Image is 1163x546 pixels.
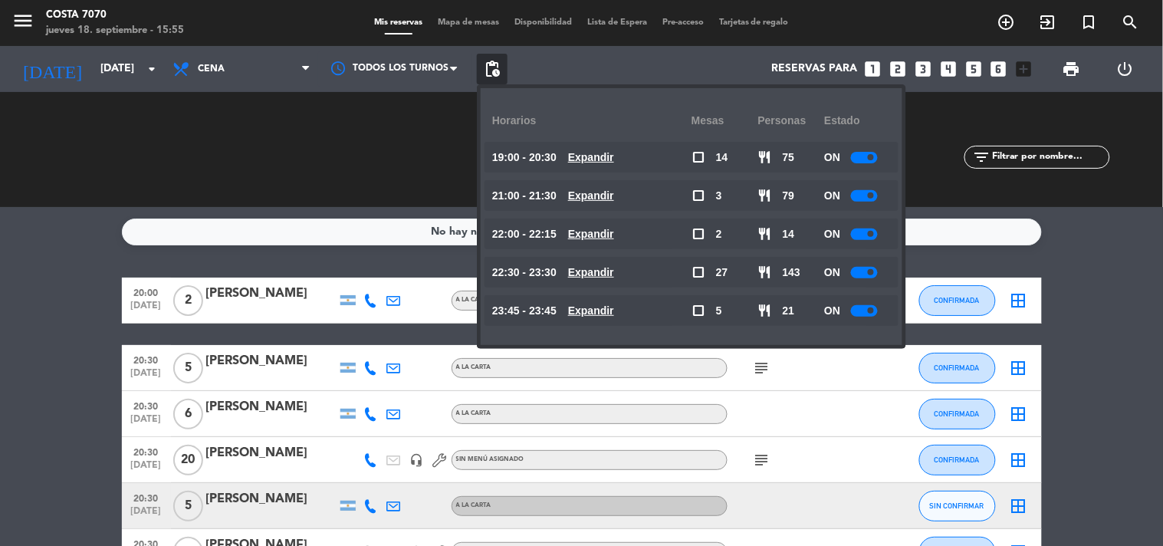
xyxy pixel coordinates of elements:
span: CONFIRMADA [935,456,980,464]
span: 20:00 [127,283,166,301]
span: 21:00 - 21:30 [492,187,557,205]
i: looks_3 [913,59,933,79]
i: arrow_drop_down [143,60,161,78]
span: 20:30 [127,350,166,368]
i: turned_in_not [1080,13,1099,31]
span: 20:30 [127,442,166,460]
u: Expandir [568,189,614,202]
span: 3 [716,187,722,205]
span: Tarjetas de regalo [711,18,797,27]
u: Expandir [568,266,614,278]
span: check_box_outline_blank [692,150,705,164]
span: 14 [716,149,728,166]
span: restaurant [758,189,772,202]
span: Lista de Espera [580,18,655,27]
i: border_all [1010,405,1028,423]
i: border_all [1010,451,1028,469]
span: A LA CARTA [456,410,491,416]
i: add_box [1014,59,1034,79]
span: [DATE] [127,506,166,524]
span: 143 [783,264,800,281]
span: 5 [173,491,203,521]
span: ON [824,264,840,281]
div: [PERSON_NAME] [206,397,337,417]
span: 14 [783,225,795,243]
i: border_all [1010,291,1028,310]
div: LOG OUT [1099,46,1152,92]
span: ON [824,302,840,320]
i: filter_list [972,148,991,166]
span: [DATE] [127,368,166,386]
u: Expandir [568,304,614,317]
div: [PERSON_NAME] [206,489,337,509]
span: CONFIRMADA [935,363,980,372]
i: exit_to_app [1039,13,1057,31]
span: restaurant [758,304,772,317]
span: check_box_outline_blank [692,227,705,241]
span: CONFIRMADA [935,296,980,304]
i: looks_5 [964,59,984,79]
span: 2 [173,285,203,316]
span: 79 [783,187,795,205]
i: looks_two [888,59,908,79]
div: Mesas [692,100,758,142]
span: check_box_outline_blank [692,189,705,202]
i: power_settings_new [1115,60,1134,78]
span: 21 [783,302,795,320]
span: A LA CARTA [456,297,491,303]
div: [PERSON_NAME] [206,443,337,463]
i: looks_6 [989,59,1009,79]
span: A LA CARTA [456,364,491,370]
span: 5 [173,353,203,383]
i: add_circle_outline [997,13,1016,31]
i: menu [11,9,34,32]
span: 75 [783,149,795,166]
button: menu [11,9,34,38]
button: CONFIRMADA [919,399,996,429]
div: Horarios [492,100,692,142]
span: 19:00 - 20:30 [492,149,557,166]
span: [DATE] [127,301,166,318]
span: 20 [173,445,203,475]
i: border_all [1010,497,1028,515]
span: Mis reservas [366,18,430,27]
i: subject [753,359,771,377]
button: CONFIRMADA [919,445,996,475]
span: SIN CONFIRMAR [930,502,984,510]
span: Sin menú asignado [456,456,524,462]
i: looks_one [862,59,882,79]
div: Estado [824,100,891,142]
span: 22:30 - 23:30 [492,264,557,281]
i: border_all [1010,359,1028,377]
div: personas [758,100,825,142]
span: ON [824,187,840,205]
i: looks_4 [938,59,958,79]
span: check_box_outline_blank [692,265,705,279]
span: 2 [716,225,722,243]
input: Filtrar por nombre... [991,149,1109,166]
span: CONFIRMADA [935,409,980,418]
button: SIN CONFIRMAR [919,491,996,521]
span: Cena [198,64,225,74]
u: Expandir [568,151,614,163]
i: subject [753,451,771,469]
span: 5 [716,302,722,320]
i: search [1122,13,1140,31]
div: No hay notas para este servicio. Haz clic para agregar una [431,223,732,241]
div: [PERSON_NAME] [206,284,337,304]
span: Reservas para [771,63,857,75]
button: CONFIRMADA [919,285,996,316]
span: restaurant [758,265,772,279]
div: Costa 7070 [46,8,184,23]
button: CONFIRMADA [919,353,996,383]
span: 22:00 - 22:15 [492,225,557,243]
span: Mapa de mesas [430,18,507,27]
span: ON [824,225,840,243]
span: 23:45 - 23:45 [492,302,557,320]
i: [DATE] [11,52,93,86]
div: jueves 18. septiembre - 15:55 [46,23,184,38]
span: restaurant [758,227,772,241]
span: Pre-acceso [655,18,711,27]
span: ON [824,149,840,166]
span: 20:30 [127,396,166,414]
